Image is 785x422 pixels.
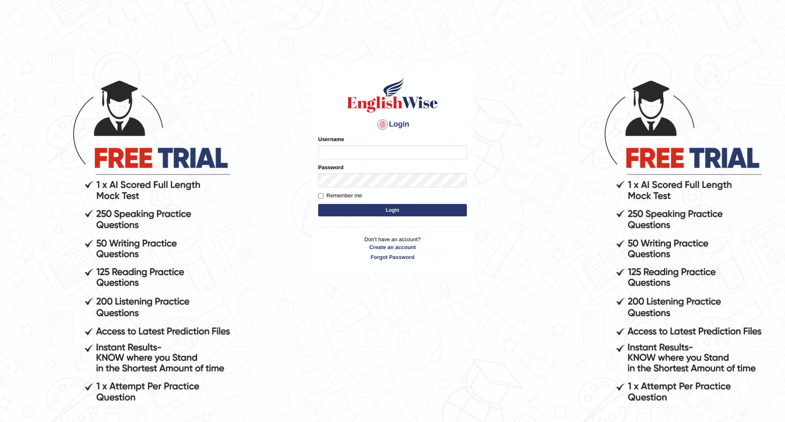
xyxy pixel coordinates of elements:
[318,243,467,251] a: Create an account
[318,253,467,261] a: Forgot Password
[318,192,362,200] label: Remember me
[318,163,343,171] label: Password
[318,204,467,216] button: Login
[345,77,440,114] img: Logo of English Wise sign in for intelligent practice with AI
[318,235,467,261] p: Don't have an account?
[318,118,467,131] h4: Login
[318,135,344,143] label: Username
[318,193,324,199] input: Remember me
